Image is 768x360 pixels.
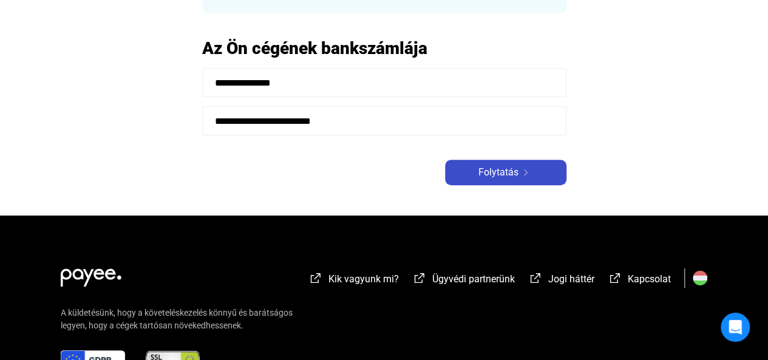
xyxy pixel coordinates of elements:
img: arrow-right-white [518,169,533,175]
span: Jogi háttér [548,273,594,285]
button: Folytatásarrow-right-white [445,160,566,185]
span: Ügyvédi partnerünk [432,273,515,285]
span: Kik vagyunk mi? [328,273,399,285]
img: external-link-white [608,272,622,284]
a: external-link-whiteKapcsolat [608,275,671,287]
a: external-link-whiteÜgyvédi partnerünk [412,275,515,287]
span: Folytatás [478,165,518,180]
a: external-link-whiteKik vagyunk mi? [308,275,399,287]
img: external-link-white [528,272,543,284]
img: HU.svg [693,271,707,285]
img: external-link-white [412,272,427,284]
a: external-link-whiteJogi háttér [528,275,594,287]
span: Kapcsolat [628,273,671,285]
img: white-payee-white-dot.svg [61,262,121,287]
img: external-link-white [308,272,323,284]
h2: Az Ön cégének bankszámlája [202,38,566,59]
div: Open Intercom Messenger [721,313,750,342]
